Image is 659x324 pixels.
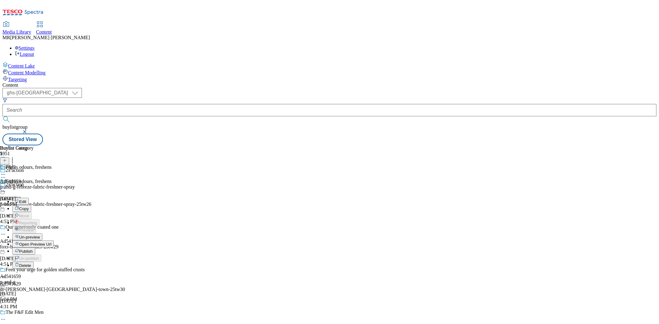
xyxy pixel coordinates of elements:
span: Targeting [8,77,27,82]
span: Content [36,29,52,35]
span: Delete [19,263,31,268]
button: Stored View [2,134,43,145]
span: [PERSON_NAME] [PERSON_NAME] [10,35,90,40]
button: Publish [12,247,35,255]
div: Our generously coated one [6,224,59,230]
a: Content Lake [2,62,657,69]
div: The F&F Edit Men [6,309,44,315]
span: Move [19,214,29,218]
span: Publish [19,249,33,254]
button: Copy [12,205,31,212]
a: Logout [15,52,34,57]
span: Open Preview Url [19,242,51,247]
a: Content Modelling [2,69,657,76]
span: Preview [19,228,34,232]
svg: Search Filters [2,98,7,103]
span: Copy [19,206,29,211]
button: Reporting [12,219,40,226]
button: Open Preview Url [12,240,54,247]
a: Settings [15,45,35,51]
input: Search [2,104,657,116]
span: Media Library [2,29,31,35]
button: Un-preview [12,233,42,240]
div: P&G [6,164,16,170]
span: Un-preview [19,235,40,239]
button: Delete [12,262,34,269]
span: Un-publish [19,256,39,261]
button: Un-publish [12,255,41,262]
a: Targeting [2,76,657,82]
span: MR [2,35,10,40]
span: Reporting [19,221,37,225]
button: Move [12,212,32,219]
span: buylistgroup [2,124,27,130]
div: Content [2,82,657,88]
a: Content [36,22,52,35]
button: Preview [12,226,36,233]
span: Content Lake [8,63,35,69]
a: Media Library [2,22,31,35]
span: Content Modelling [8,70,45,75]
